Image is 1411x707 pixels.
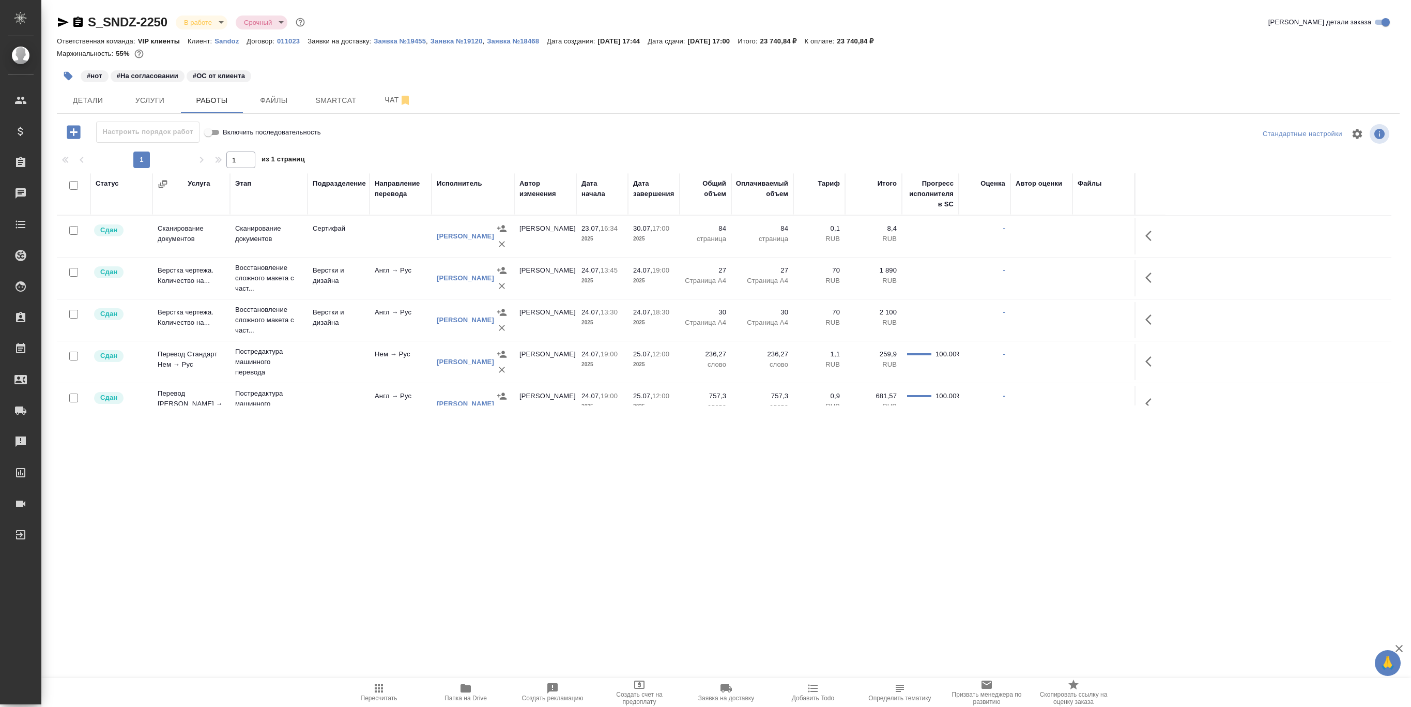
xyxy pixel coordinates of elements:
[152,218,230,254] td: Сканирование документов
[799,359,840,370] p: RUB
[1345,122,1370,146] span: Настроить таблицу
[980,178,1005,189] div: Оценка
[494,388,510,404] button: Назначить
[737,223,788,234] p: 84
[308,302,370,338] td: Верстки и дизайна
[59,122,88,143] button: Добавить работу
[601,350,618,358] p: 19:00
[483,37,487,45] p: ,
[799,318,840,328] p: RUB
[152,302,230,338] td: Верстка чертежа. Количество на...
[437,178,482,189] div: Исполнитель
[652,308,669,316] p: 18:30
[187,94,237,107] span: Работы
[799,391,840,401] p: 0,9
[837,37,881,45] p: 23 740,84 ₽
[736,178,788,199] div: Оплачиваемый объем
[487,36,547,47] button: Заявка №18468
[100,267,117,277] p: Сдан
[850,234,897,244] p: RUB
[850,401,897,412] p: RUB
[494,347,510,362] button: Назначить
[308,37,374,45] p: Заявки на доставку:
[760,37,805,45] p: 23 740,84 ₽
[737,391,788,401] p: 757,3
[799,349,840,359] p: 1,1
[1268,17,1371,27] span: [PERSON_NAME] детали заказа
[799,276,840,286] p: RUB
[737,307,788,318] p: 30
[494,278,510,294] button: Удалить
[581,359,623,370] p: 2025
[437,358,494,366] a: [PERSON_NAME]
[437,232,494,240] a: [PERSON_NAME]
[152,344,230,380] td: Перевод Стандарт Нем → Рус
[633,224,652,232] p: 30.07,
[437,316,494,324] a: [PERSON_NAME]
[214,37,247,45] p: Sandoz
[235,388,302,419] p: Постредактура машинного перевода
[581,318,623,328] p: 2025
[850,349,897,359] p: 259,9
[685,318,726,328] p: Страница А4
[494,221,510,236] button: Назначить
[601,392,618,400] p: 19:00
[93,307,147,321] div: Менеджер проверил работу исполнителя, передает ее на следующий этап
[799,223,840,234] p: 0,1
[494,404,510,419] button: Удалить
[688,37,738,45] p: [DATE] 17:00
[685,391,726,401] p: 757,3
[186,71,252,80] span: ОС от клиента
[117,71,178,81] p: #На согласовании
[100,309,117,319] p: Сдан
[737,401,788,412] p: слово
[685,401,726,412] p: слово
[850,318,897,328] p: RUB
[633,318,674,328] p: 2025
[648,37,687,45] p: Дата сдачи:
[399,94,411,107] svg: Отписаться
[738,37,760,45] p: Итого:
[235,305,302,336] p: Восстановление сложного макета с част...
[1003,266,1005,274] a: -
[1078,178,1101,189] div: Файлы
[581,308,601,316] p: 24.07,
[601,308,618,316] p: 13:30
[100,351,117,361] p: Сдан
[805,37,837,45] p: К оплате:
[1139,307,1164,332] button: Здесь прячутся важные кнопки
[223,127,321,138] span: Включить последовательность
[652,224,669,232] p: 17:00
[93,349,147,363] div: Менеджер проверил работу исполнителя, передает ее на следующий этап
[1139,265,1164,290] button: Здесь прячутся важные кнопки
[685,178,726,199] div: Общий объем
[93,265,147,279] div: Менеджер проверил работу исполнителя, передает ее на следующий этап
[514,218,576,254] td: [PERSON_NAME]
[685,223,726,234] p: 84
[514,344,576,380] td: [PERSON_NAME]
[100,225,117,235] p: Сдан
[158,179,168,189] button: Сгруппировать
[308,218,370,254] td: Сертифай
[799,307,840,318] p: 70
[152,383,230,425] td: Перевод [PERSON_NAME] → Рус
[514,260,576,296] td: [PERSON_NAME]
[494,236,510,252] button: Удалить
[685,265,726,276] p: 27
[1375,650,1401,676] button: 🙏
[1016,178,1062,189] div: Автор оценки
[1003,392,1005,400] a: -
[370,386,432,422] td: Англ → Рус
[116,50,132,57] p: 55%
[236,16,287,29] div: В работе
[80,71,110,80] span: нот
[247,37,277,45] p: Договор:
[100,393,117,403] p: Сдан
[373,94,423,107] span: Чат
[110,71,186,80] span: На согласовании
[1370,124,1391,144] span: Посмотреть информацию
[431,36,483,47] button: Заявка №19120
[850,391,897,401] p: 681,57
[370,260,432,296] td: Англ → Рус
[581,392,601,400] p: 24.07,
